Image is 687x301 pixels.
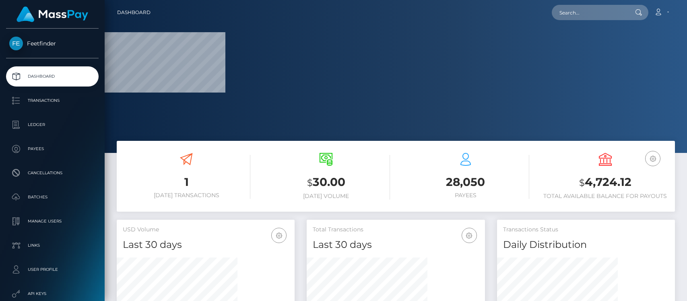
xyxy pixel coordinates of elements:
h4: Last 30 days [313,238,479,252]
small: $ [307,177,313,188]
p: Cancellations [9,167,95,179]
p: API Keys [9,288,95,300]
h6: [DATE] Volume [262,193,390,200]
h5: Total Transactions [313,226,479,234]
input: Search... [552,5,627,20]
h3: 28,050 [402,174,530,190]
h5: Transactions Status [503,226,669,234]
p: Manage Users [9,215,95,227]
a: Manage Users [6,211,99,231]
a: Ledger [6,115,99,135]
h3: 30.00 [262,174,390,191]
h4: Daily Distribution [503,238,669,252]
h5: USD Volume [123,226,289,234]
a: Transactions [6,91,99,111]
span: Feetfinder [6,40,99,47]
a: Cancellations [6,163,99,183]
a: User Profile [6,260,99,280]
p: Links [9,239,95,252]
img: Feetfinder [9,37,23,50]
p: Transactions [9,95,95,107]
h6: Payees [402,192,530,199]
h4: Last 30 days [123,238,289,252]
a: Dashboard [6,66,99,87]
a: Batches [6,187,99,207]
img: MassPay Logo [17,6,88,22]
p: Dashboard [9,70,95,82]
p: Payees [9,143,95,155]
p: User Profile [9,264,95,276]
h6: [DATE] Transactions [123,192,250,199]
a: Dashboard [117,4,151,21]
h3: 1 [123,174,250,190]
p: Ledger [9,119,95,131]
small: $ [579,177,585,188]
a: Links [6,235,99,256]
a: Payees [6,139,99,159]
h3: 4,724.12 [541,174,669,191]
p: Batches [9,191,95,203]
h6: Total Available Balance for Payouts [541,193,669,200]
